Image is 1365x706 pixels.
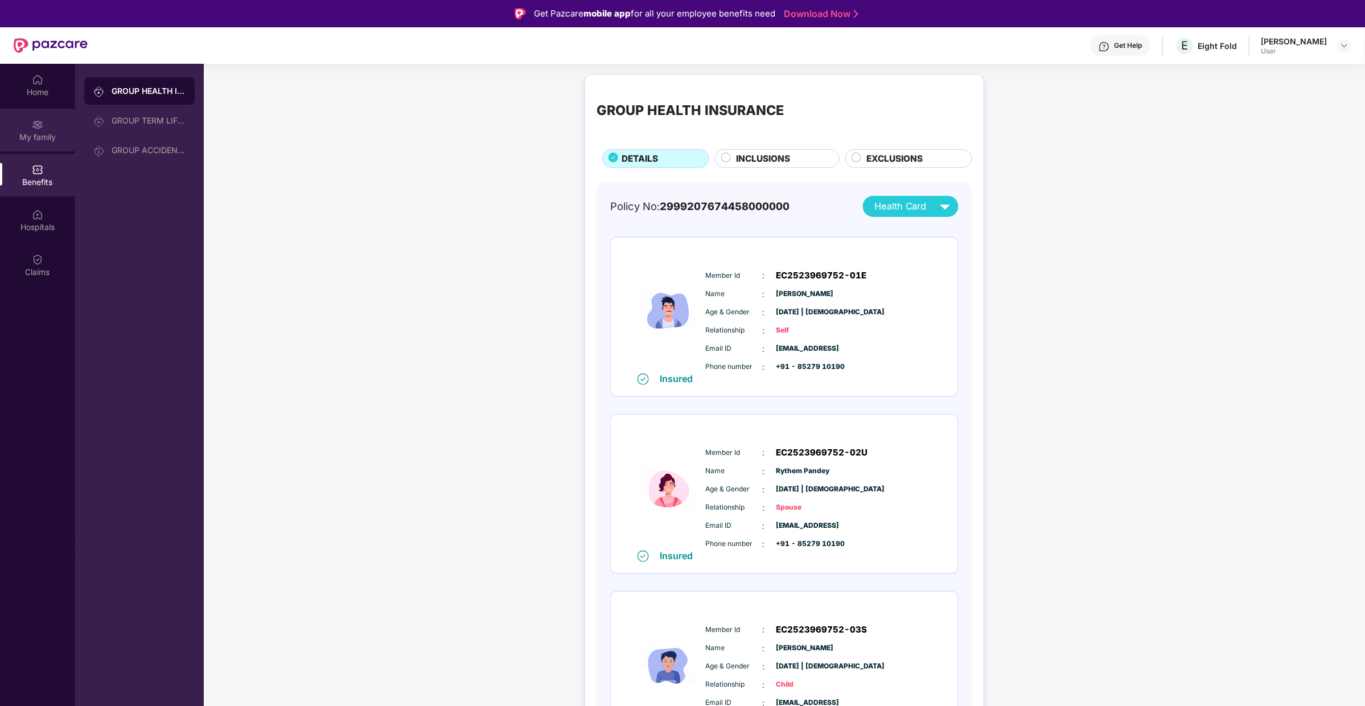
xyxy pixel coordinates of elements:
span: [DATE] | [DEMOGRAPHIC_DATA] [776,484,833,495]
span: : [763,465,765,478]
img: svg+xml;base64,PHN2ZyB3aWR0aD0iMjAiIGhlaWdodD0iMjAiIHZpZXdCb3g9IjAgMCAyMCAyMCIgZmlsbD0ibm9uZSIgeG... [93,145,105,157]
span: [PERSON_NAME] [776,289,833,299]
span: INCLUSIONS [736,152,790,166]
div: Get Pazcare for all your employee benefits need [534,7,775,20]
span: Email ID [706,520,763,531]
div: [PERSON_NAME] [1261,36,1327,47]
span: Age & Gender [706,307,763,318]
img: svg+xml;base64,PHN2ZyBpZD0iSGVscC0zMngzMiIgeG1sbnM9Imh0dHA6Ly93d3cudzMub3JnLzIwMDAvc3ZnIiB3aWR0aD... [1099,41,1110,52]
img: Stroke [854,8,858,20]
span: [DATE] | [DEMOGRAPHIC_DATA] [776,661,833,672]
div: Policy No: [610,198,790,215]
img: svg+xml;base64,PHN2ZyBpZD0iSG9zcGl0YWxzIiB4bWxucz0iaHR0cDovL3d3dy53My5vcmcvMjAwMC9zdmciIHdpZHRoPS... [32,209,43,220]
span: : [763,446,765,459]
span: Phone number [706,362,763,372]
span: 2999207674458000000 [660,200,790,212]
span: : [763,538,765,551]
div: GROUP TERM LIFE INSURANCE [112,116,186,125]
span: Relationship [706,679,763,690]
span: E [1182,39,1189,52]
span: Self [776,325,833,336]
div: GROUP HEALTH INSURANCE [597,100,784,121]
img: svg+xml;base64,PHN2ZyB3aWR0aD0iMjAiIGhlaWdodD0iMjAiIHZpZXdCb3g9IjAgMCAyMCAyMCIgZmlsbD0ibm9uZSIgeG... [93,116,105,127]
img: svg+xml;base64,PHN2ZyB4bWxucz0iaHR0cDovL3d3dy53My5vcmcvMjAwMC9zdmciIHZpZXdCb3g9IjAgMCAyNCAyNCIgd2... [935,196,955,216]
img: svg+xml;base64,PHN2ZyBpZD0iSG9tZSIgeG1sbnM9Imh0dHA6Ly93d3cudzMub3JnLzIwMDAvc3ZnIiB3aWR0aD0iMjAiIG... [32,74,43,85]
span: : [763,325,765,337]
span: Member Id [706,625,763,635]
span: EC2523969752-03S [776,623,867,637]
span: +91 - 85279 10190 [776,539,833,549]
span: : [763,288,765,301]
img: New Pazcare Logo [14,38,88,53]
span: [DATE] | [DEMOGRAPHIC_DATA] [776,307,833,318]
span: : [763,483,765,496]
span: : [763,660,765,673]
img: svg+xml;base64,PHN2ZyB3aWR0aD0iMjAiIGhlaWdodD0iMjAiIHZpZXdCb3g9IjAgMCAyMCAyMCIgZmlsbD0ibm9uZSIgeG... [32,119,43,130]
span: Name [706,466,763,477]
span: Email ID [706,343,763,354]
img: svg+xml;base64,PHN2ZyBpZD0iRHJvcGRvd24tMzJ4MzIiIHhtbG5zPSJodHRwOi8vd3d3LnczLm9yZy8yMDAwL3N2ZyIgd2... [1340,41,1349,50]
div: Insured [660,550,700,561]
span: : [763,306,765,319]
span: Name [706,643,763,654]
span: [PERSON_NAME] [776,643,833,654]
img: svg+xml;base64,PHN2ZyBpZD0iQmVuZWZpdHMiIHhtbG5zPSJodHRwOi8vd3d3LnczLm9yZy8yMDAwL3N2ZyIgd2lkdGg9Ij... [32,164,43,175]
div: GROUP ACCIDENTAL INSURANCE [112,146,186,155]
span: Spouse [776,502,833,513]
span: +91 - 85279 10190 [776,362,833,372]
span: Relationship [706,502,763,513]
span: Child [776,679,833,690]
button: Health Card [863,196,959,217]
span: EC2523969752-01E [776,269,867,282]
span: Name [706,289,763,299]
span: : [763,502,765,514]
strong: mobile app [583,8,631,19]
span: : [763,361,765,373]
span: : [763,623,765,636]
span: Member Id [706,448,763,458]
img: icon [635,249,703,372]
span: : [763,343,765,355]
div: Insured [660,373,700,384]
span: EXCLUSIONS [867,152,923,166]
div: GROUP HEALTH INSURANCE [112,85,186,97]
div: Eight Fold [1198,40,1237,51]
div: User [1261,47,1327,56]
div: Get Help [1115,41,1142,50]
img: svg+xml;base64,PHN2ZyBpZD0iQ2xhaW0iIHhtbG5zPSJodHRwOi8vd3d3LnczLm9yZy8yMDAwL3N2ZyIgd2lkdGg9IjIwIi... [32,254,43,265]
span: Phone number [706,539,763,549]
span: Rythem Pandey [776,466,833,477]
span: : [763,269,765,282]
img: svg+xml;base64,PHN2ZyB4bWxucz0iaHR0cDovL3d3dy53My5vcmcvMjAwMC9zdmciIHdpZHRoPSIxNiIgaGVpZ2h0PSIxNi... [638,551,649,562]
span: [EMAIL_ADDRESS] [776,520,833,531]
span: Health Card [874,199,927,214]
span: Age & Gender [706,484,763,495]
a: Download Now [784,8,855,20]
span: DETAILS [622,152,659,166]
span: [EMAIL_ADDRESS] [776,343,833,354]
img: svg+xml;base64,PHN2ZyB3aWR0aD0iMjAiIGhlaWdodD0iMjAiIHZpZXdCb3g9IjAgMCAyMCAyMCIgZmlsbD0ibm9uZSIgeG... [93,86,105,97]
span: EC2523969752-02U [776,446,868,459]
span: : [763,679,765,691]
img: Logo [515,8,526,19]
span: : [763,642,765,655]
span: : [763,520,765,532]
span: Age & Gender [706,661,763,672]
span: Member Id [706,270,763,281]
span: Relationship [706,325,763,336]
img: svg+xml;base64,PHN2ZyB4bWxucz0iaHR0cDovL3d3dy53My5vcmcvMjAwMC9zdmciIHdpZHRoPSIxNiIgaGVpZ2h0PSIxNi... [638,373,649,385]
img: icon [635,426,703,549]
